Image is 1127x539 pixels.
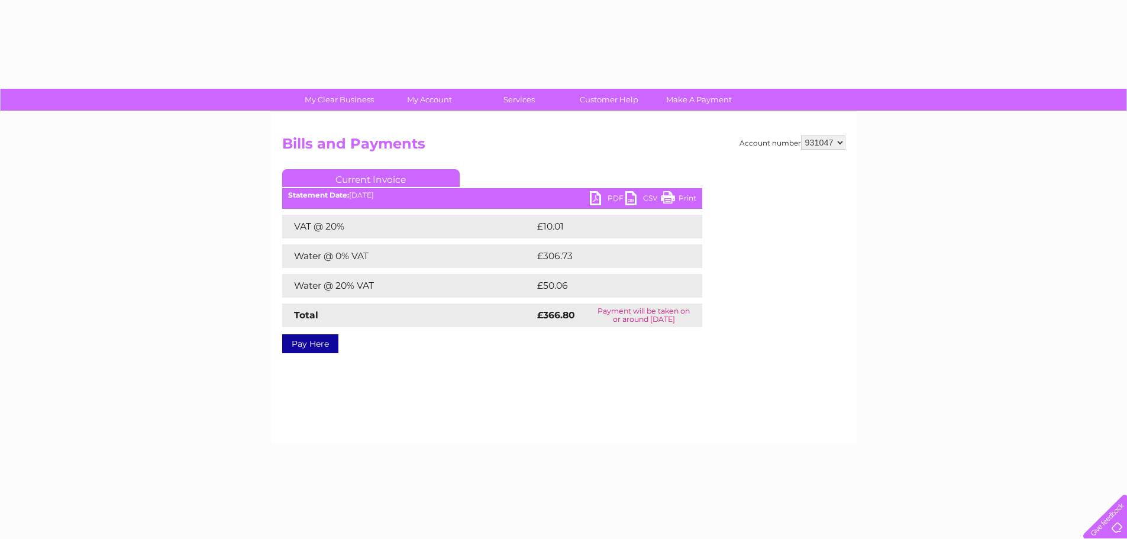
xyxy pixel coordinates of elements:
div: Account number [740,135,845,150]
strong: £366.80 [537,309,575,321]
a: PDF [590,191,625,208]
td: VAT @ 20% [282,215,534,238]
td: Water @ 20% VAT [282,274,534,298]
a: Make A Payment [650,89,748,111]
a: My Clear Business [290,89,388,111]
td: £10.01 [534,215,676,238]
td: £306.73 [534,244,682,268]
a: Current Invoice [282,169,460,187]
h2: Bills and Payments [282,135,845,158]
a: Pay Here [282,334,338,353]
a: My Account [380,89,478,111]
a: Print [661,191,696,208]
strong: Total [294,309,318,321]
a: Services [470,89,568,111]
a: Customer Help [560,89,658,111]
div: [DATE] [282,191,702,199]
td: Payment will be taken on or around [DATE] [586,304,702,327]
b: Statement Date: [288,191,349,199]
a: CSV [625,191,661,208]
td: Water @ 0% VAT [282,244,534,268]
td: £50.06 [534,274,679,298]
